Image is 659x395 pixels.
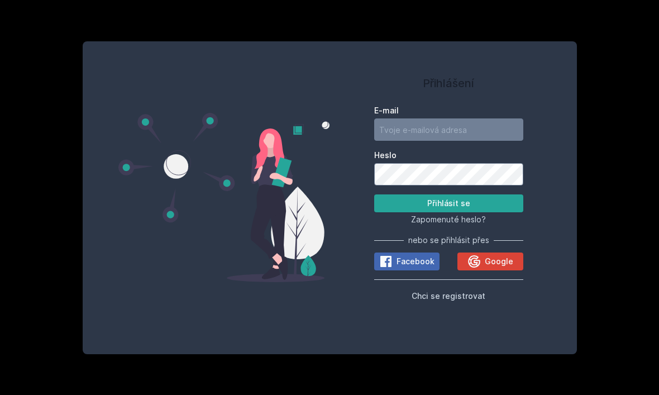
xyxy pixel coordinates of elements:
span: Facebook [397,256,434,267]
button: Chci se registrovat [412,289,485,302]
label: E-mail [374,105,523,116]
span: Chci se registrovat [412,291,485,301]
button: Facebook [374,253,440,270]
button: Přihlásit se [374,194,523,212]
span: Zapomenuté heslo? [411,215,486,224]
span: nebo se přihlásit přes [408,235,489,246]
h1: Přihlášení [374,75,523,92]
label: Heslo [374,150,523,161]
button: Google [457,253,523,270]
span: Google [485,256,513,267]
input: Tvoje e-mailová adresa [374,118,523,141]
